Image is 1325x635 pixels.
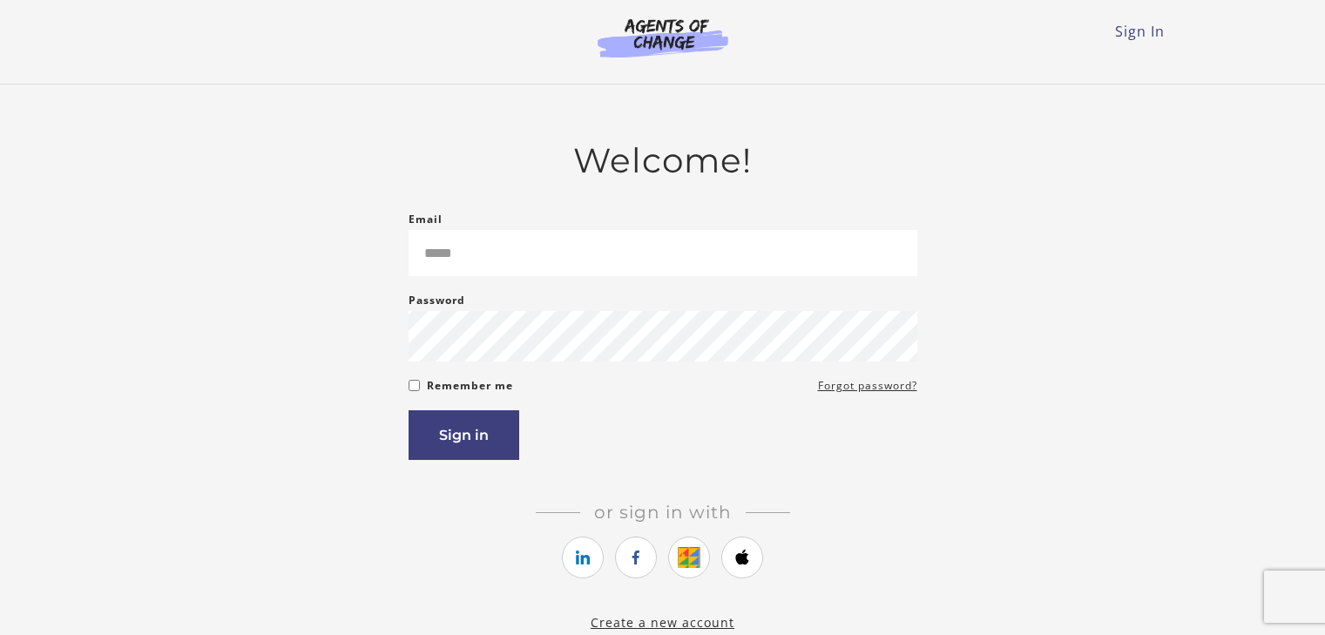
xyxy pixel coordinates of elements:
a: https://courses.thinkific.com/users/auth/google?ss%5Breferral%5D=&ss%5Buser_return_to%5D=&ss%5Bvi... [668,537,710,578]
button: Sign in [409,410,519,460]
a: https://courses.thinkific.com/users/auth/facebook?ss%5Breferral%5D=&ss%5Buser_return_to%5D=&ss%5B... [615,537,657,578]
a: Create a new account [591,614,734,631]
a: https://courses.thinkific.com/users/auth/linkedin?ss%5Breferral%5D=&ss%5Buser_return_to%5D=&ss%5B... [562,537,604,578]
label: Email [409,209,443,230]
img: Agents of Change Logo [579,17,747,57]
a: https://courses.thinkific.com/users/auth/apple?ss%5Breferral%5D=&ss%5Buser_return_to%5D=&ss%5Bvis... [721,537,763,578]
a: Forgot password? [818,375,917,396]
h2: Welcome! [409,140,917,181]
span: Or sign in with [580,502,746,523]
label: Password [409,290,465,311]
label: Remember me [427,375,513,396]
a: Sign In [1115,22,1165,41]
